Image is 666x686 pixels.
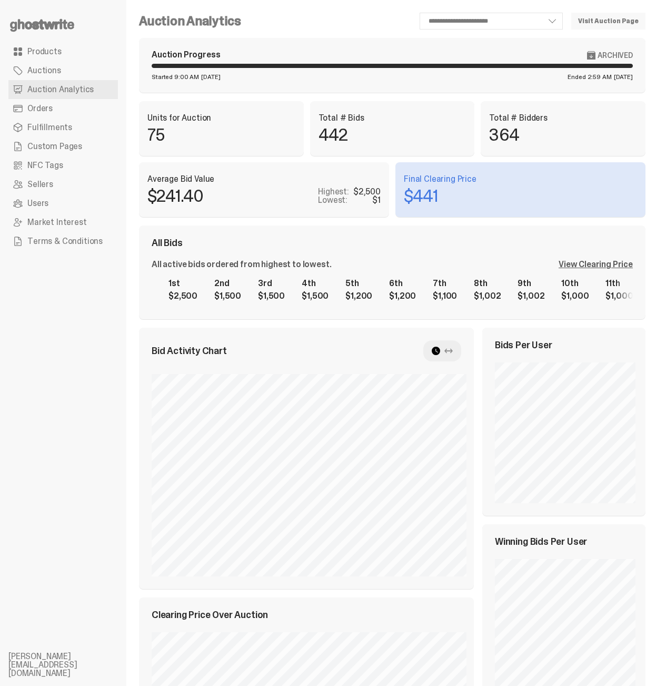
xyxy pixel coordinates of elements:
span: Ended 2:59 AM [568,74,611,80]
div: 10th [561,279,589,288]
span: Custom Pages [27,142,82,151]
div: $1,000 [605,292,633,300]
div: 7th [433,279,457,288]
div: 4th [302,279,329,288]
p: $241.40 [147,188,203,204]
span: Bid Activity Chart [152,346,227,356]
div: View Clearing Price [559,260,633,269]
span: Bids Per User [495,340,552,350]
span: [DATE] [614,74,633,80]
span: Fulfillments [27,123,72,132]
a: Custom Pages [8,137,118,156]
a: Products [8,42,118,61]
p: $441 [404,188,438,204]
span: Orders [27,104,53,113]
a: Orders [8,99,118,118]
div: Auction Progress [152,51,220,60]
a: Visit Auction Page [571,13,645,30]
span: [DATE] [201,74,220,80]
a: Market Interest [8,213,118,232]
span: Archived [598,51,633,60]
span: Auction Analytics [27,85,94,94]
span: Auctions [27,66,61,75]
p: 442 [319,126,348,143]
div: 1st [168,279,197,288]
a: Auction Analytics [8,80,118,99]
span: Clearing Price Over Auction [152,610,268,620]
div: $1,002 [474,292,501,300]
p: Highest: [318,188,349,196]
p: Lowest: [318,196,347,204]
div: $1,500 [258,292,285,300]
span: Started 9:00 AM [152,74,199,80]
div: $1,200 [345,292,372,300]
div: $2,500 [168,292,197,300]
div: $1,000 [561,292,589,300]
p: Average Bid Value [147,175,381,183]
span: NFC Tags [27,161,63,170]
span: Winning Bids Per User [495,537,587,546]
a: Auctions [8,61,118,80]
div: $1,100 [433,292,457,300]
span: All Bids [152,238,183,248]
div: $1 [372,196,381,204]
div: 3rd [258,279,285,288]
p: 75 [147,126,164,143]
a: Terms & Conditions [8,232,118,251]
h4: Auction Analytics [139,15,241,27]
a: Fulfillments [8,118,118,137]
p: 364 [489,126,519,143]
div: 8th [474,279,501,288]
div: 11th [605,279,633,288]
div: 9th [518,279,544,288]
div: $2,500 [353,188,381,196]
div: 6th [389,279,416,288]
li: [PERSON_NAME][EMAIL_ADDRESS][DOMAIN_NAME] [8,652,135,678]
div: $1,500 [302,292,329,300]
div: 2nd [214,279,241,288]
p: Total # Bids [319,114,466,122]
div: $1,200 [389,292,416,300]
span: Terms & Conditions [27,237,103,246]
span: Users [27,199,48,208]
span: Products [27,47,62,56]
a: NFC Tags [8,156,118,175]
a: Sellers [8,175,118,194]
p: Units for Auction [147,114,295,122]
span: Market Interest [27,218,87,227]
div: $1,500 [214,292,241,300]
a: Users [8,194,118,213]
p: Total # Bidders [489,114,637,122]
p: Final Clearing Price [404,175,637,183]
div: $1,002 [518,292,544,300]
div: All active bids ordered from highest to lowest. [152,260,331,269]
span: Sellers [27,180,53,189]
div: 5th [345,279,372,288]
